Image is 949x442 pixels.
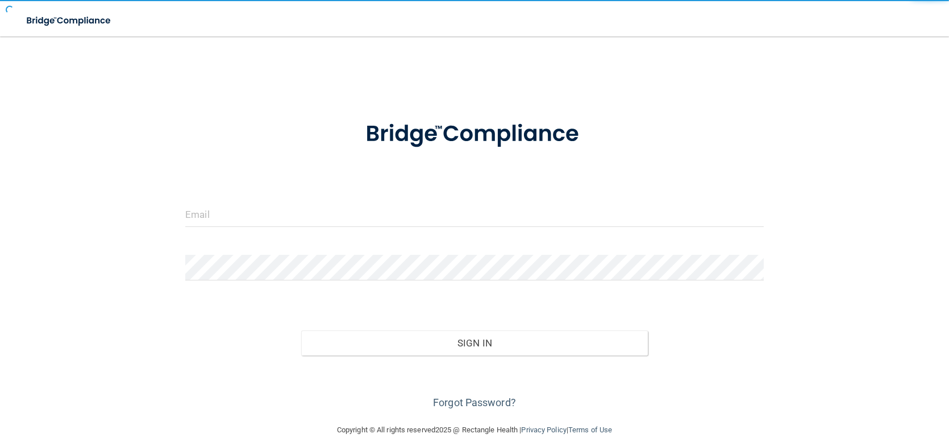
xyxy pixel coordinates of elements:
input: Email [185,201,764,227]
img: bridge_compliance_login_screen.278c3ca4.svg [342,105,607,164]
a: Forgot Password? [433,396,516,408]
a: Terms of Use [568,426,612,434]
a: Privacy Policy [521,426,566,434]
button: Sign In [301,331,648,356]
img: bridge_compliance_login_screen.278c3ca4.svg [17,9,122,32]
